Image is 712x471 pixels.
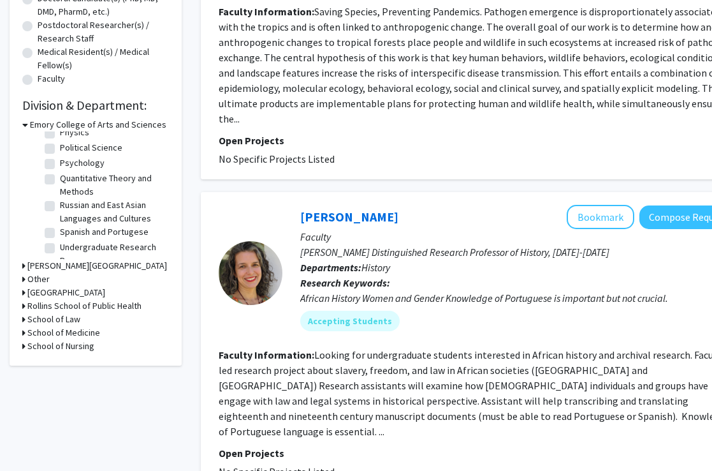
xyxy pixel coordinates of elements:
[361,261,390,274] span: History
[27,326,100,340] h3: School of Medicine
[60,126,89,139] label: Physics
[60,141,122,154] label: Political Science
[27,340,94,353] h3: School of Nursing
[219,153,335,165] span: No Specific Projects Listed
[300,261,361,274] b: Departments:
[30,118,166,131] h3: Emory College of Arts and Sciences
[219,348,314,361] b: Faculty Information:
[567,205,634,229] button: Add Mariana Candido to Bookmarks
[22,98,169,113] h2: Division & Department:
[27,273,50,286] h3: Other
[60,156,105,170] label: Psychology
[60,198,166,225] label: Russian and East Asian Languages and Cultures
[27,286,105,299] h3: [GEOGRAPHIC_DATA]
[60,172,166,198] label: Quantitative Theory and Methods
[38,19,169,45] label: Postdoctoral Researcher(s) / Research Staff
[60,225,149,239] label: Spanish and Portugese
[27,259,167,273] h3: [PERSON_NAME][GEOGRAPHIC_DATA]
[219,5,314,18] b: Faculty Information:
[60,241,166,267] label: Undergraduate Research Programs
[38,45,169,72] label: Medical Resident(s) / Medical Fellow(s)
[38,72,65,86] label: Faculty
[300,311,400,331] mat-chip: Accepting Students
[27,299,142,313] h3: Rollins School of Public Health
[300,209,398,225] a: [PERSON_NAME]
[27,313,80,326] h3: School of Law
[10,414,54,461] iframe: Chat
[300,276,390,289] b: Research Keywords:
